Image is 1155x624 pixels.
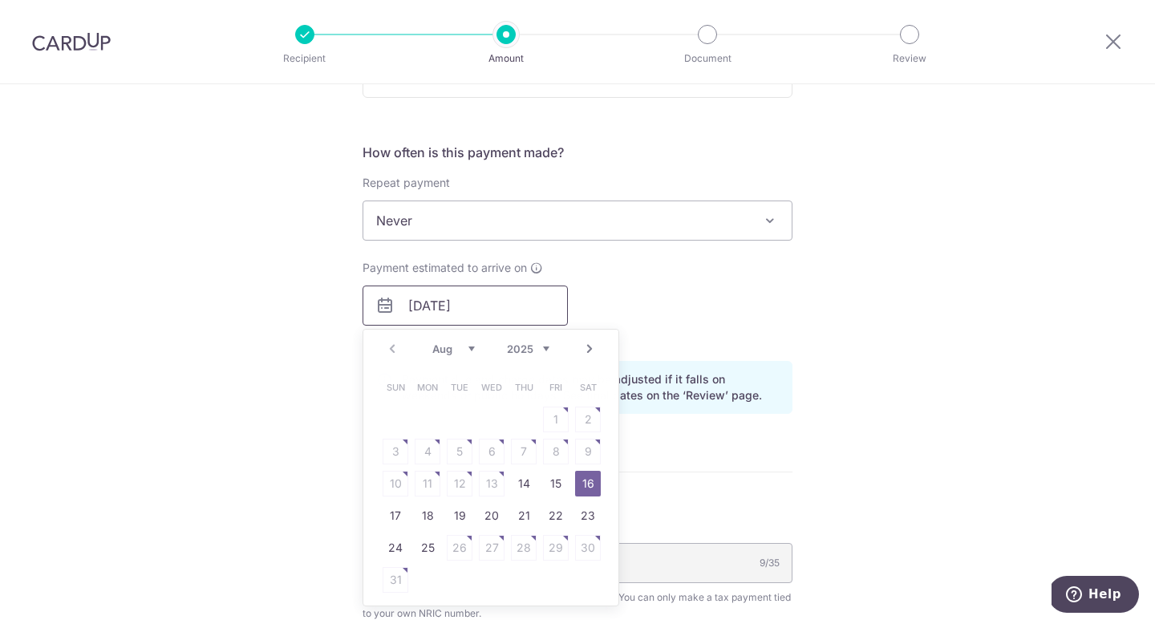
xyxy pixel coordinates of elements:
[479,503,505,529] a: 20
[479,375,505,400] span: Wednesday
[511,503,537,529] a: 21
[575,503,601,529] a: 23
[363,260,527,276] span: Payment estimated to arrive on
[363,590,792,622] div: This NRIC will be used by IRAS to identify your payment. You can only make a tax payment tied to ...
[415,535,440,561] a: 25
[511,375,537,400] span: Thursday
[447,503,472,529] a: 19
[363,175,450,191] label: Repeat payment
[383,535,408,561] a: 24
[383,503,408,529] a: 17
[447,51,565,67] p: Amount
[543,471,569,496] a: 15
[447,375,472,400] span: Tuesday
[575,375,601,400] span: Saturday
[575,471,601,496] a: 16
[850,51,969,67] p: Review
[415,503,440,529] a: 18
[363,286,568,326] input: DD / MM / YYYY
[245,51,364,67] p: Recipient
[580,339,599,359] a: Next
[32,32,111,51] img: CardUp
[383,375,408,400] span: Sunday
[648,51,767,67] p: Document
[543,503,569,529] a: 22
[363,201,792,240] span: Never
[363,201,792,241] span: Never
[511,471,537,496] a: 14
[543,375,569,400] span: Friday
[415,375,440,400] span: Monday
[1052,576,1139,616] iframe: Opens a widget where you can find more information
[363,143,792,162] h5: How often is this payment made?
[760,555,780,571] div: 9/35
